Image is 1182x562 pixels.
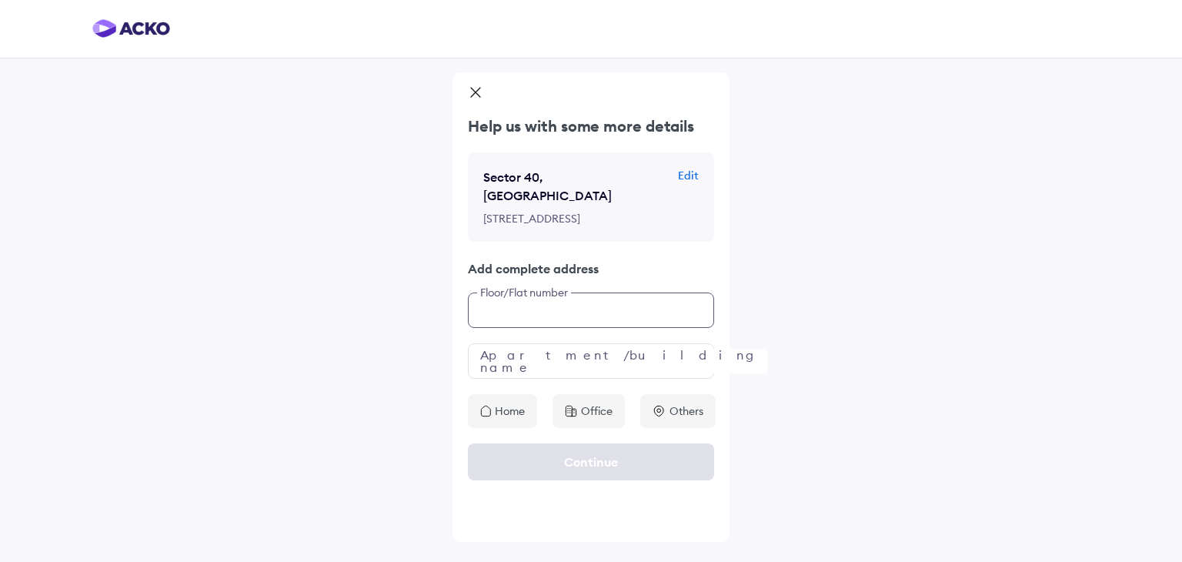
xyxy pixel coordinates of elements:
p: Help us with some more details [468,115,714,137]
p: Sector 40, [GEOGRAPHIC_DATA] [483,168,663,205]
p: Edit [678,168,699,183]
p: Home [495,403,525,419]
p: Others [669,403,703,419]
p: Office [581,403,613,419]
p: [STREET_ADDRESS] [483,211,676,226]
p: Add complete address [468,260,714,277]
img: horizontal-gradient.png [92,19,170,38]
